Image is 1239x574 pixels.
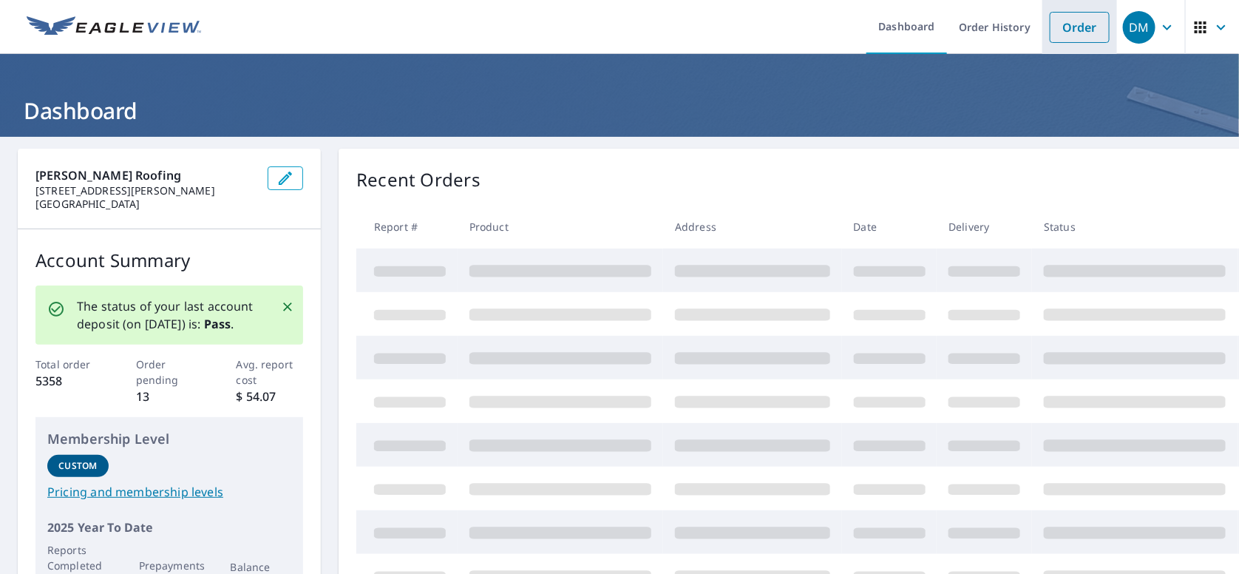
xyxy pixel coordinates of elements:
[139,558,200,573] p: Prepayments
[136,357,203,388] p: Order pending
[204,316,231,332] b: Pass
[356,205,458,249] th: Report #
[237,357,304,388] p: Avg. report cost
[356,166,481,193] p: Recent Orders
[47,519,291,536] p: 2025 Year To Date
[35,166,256,184] p: [PERSON_NAME] Roofing
[35,247,303,274] p: Account Summary
[842,205,937,249] th: Date
[458,205,663,249] th: Product
[136,388,203,405] p: 13
[1032,205,1238,249] th: Status
[35,372,103,390] p: 5358
[47,429,291,449] p: Membership Level
[237,388,304,405] p: $ 54.07
[35,357,103,372] p: Total order
[35,184,256,197] p: [STREET_ADDRESS][PERSON_NAME]
[278,297,297,317] button: Close
[35,197,256,211] p: [GEOGRAPHIC_DATA]
[58,459,97,473] p: Custom
[18,95,1221,126] h1: Dashboard
[27,16,201,38] img: EV Logo
[47,483,291,501] a: Pricing and membership levels
[1123,11,1155,44] div: DM
[77,297,263,333] p: The status of your last account deposit (on [DATE]) is: .
[47,542,109,573] p: Reports Completed
[663,205,842,249] th: Address
[937,205,1032,249] th: Delivery
[1050,12,1110,43] a: Order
